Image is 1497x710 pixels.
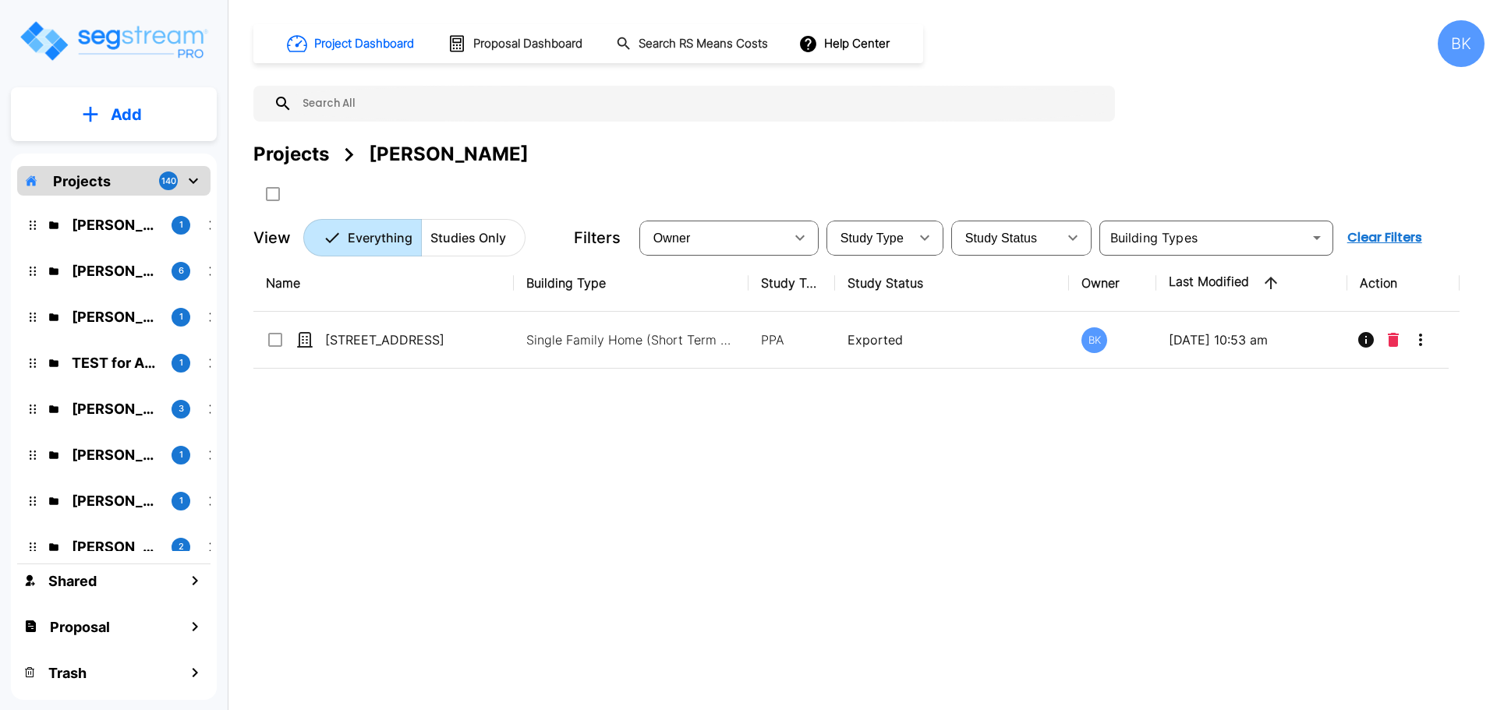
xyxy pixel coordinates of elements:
[574,226,621,249] p: Filters
[748,255,835,312] th: Study Type
[430,228,506,247] p: Studies Only
[1405,324,1436,355] button: More-Options
[179,494,183,507] p: 1
[965,231,1038,245] span: Study Status
[179,448,183,461] p: 1
[1104,227,1303,249] input: Building Types
[1438,20,1485,67] div: BK
[441,27,591,60] button: Proposal Dashboard
[111,103,142,126] p: Add
[11,92,217,137] button: Add
[281,26,423,61] button: Project Dashboard
[179,540,184,553] p: 2
[179,356,183,369] p: 1
[179,218,183,231] p: 1
[72,536,159,557] p: Ryan Ivie
[303,219,422,256] button: Everything
[642,216,784,260] div: Select
[179,402,184,415] p: 3
[1306,227,1328,249] button: Open
[348,228,412,247] p: Everything
[179,310,183,323] p: 1
[526,330,737,349] p: Single Family Home (Short Term Residential Rental), Single Family Home Site
[1347,255,1460,312] th: Action
[1169,330,1335,349] p: [DATE] 10:53 am
[303,219,526,256] div: Platform
[325,330,481,349] p: [STREET_ADDRESS]
[848,330,1057,349] p: Exported
[161,175,176,188] p: 140
[72,214,159,235] p: Damien Cannaday
[50,616,110,638] h1: Proposal
[72,398,159,419] p: Tom Curtin
[835,255,1070,312] th: Study Status
[72,490,159,511] p: Jake Gross
[253,226,291,249] p: View
[48,570,97,592] h1: Shared
[1341,222,1428,253] button: Clear Filters
[72,306,159,327] p: Jordan Hunt
[253,255,514,312] th: Name
[1069,255,1155,312] th: Owner
[653,231,691,245] span: Owner
[1156,255,1347,312] th: Last Modified
[369,140,529,168] div: [PERSON_NAME]
[841,231,904,245] span: Study Type
[292,86,1107,122] input: Search All
[314,35,414,53] h1: Project Dashboard
[610,29,777,59] button: Search RS Means Costs
[53,171,111,192] p: Projects
[48,662,87,684] h1: Trash
[179,264,184,277] p: 6
[514,255,748,312] th: Building Type
[18,19,209,63] img: Logo
[473,35,582,53] h1: Proposal Dashboard
[257,178,288,210] button: SelectAll
[72,352,159,373] p: TEST for Assets
[253,140,329,168] div: Projects
[72,260,159,281] p: Scot Poore
[421,219,526,256] button: Studies Only
[1081,327,1107,353] div: BK
[1382,324,1405,355] button: Delete
[761,330,823,349] p: PPA
[72,444,159,465] p: Haris Hadziselimovic
[1350,324,1382,355] button: Info
[639,35,768,53] h1: Search RS Means Costs
[830,216,909,260] div: Select
[954,216,1057,260] div: Select
[795,29,896,58] button: Help Center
